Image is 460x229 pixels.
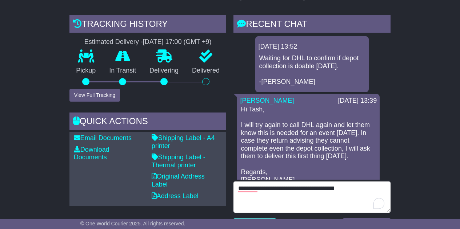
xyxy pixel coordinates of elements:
[74,134,132,142] a: Email Documents
[143,38,212,46] div: [DATE] 17:00 (GMT +9)
[152,173,205,188] a: Original Address Label
[233,181,391,213] textarea: To enrich screen reader interactions, please activate Accessibility in Grammarly extension settings
[69,67,103,75] p: Pickup
[152,134,215,150] a: Shipping Label - A4 printer
[69,15,227,35] div: Tracking history
[338,97,377,105] div: [DATE] 13:39
[258,43,366,51] div: [DATE] 13:52
[152,192,199,200] a: Address Label
[69,89,120,102] button: View Full Tracking
[69,113,227,132] div: Quick Actions
[80,221,185,226] span: © One World Courier 2025. All rights reserved.
[143,67,185,75] p: Delivering
[185,67,227,75] p: Delivered
[103,67,143,75] p: In Transit
[69,38,227,46] div: Estimated Delivery -
[259,54,365,86] p: Waiting for DHL to confirm if depot collection is doable [DATE]. -[PERSON_NAME]
[74,146,109,161] a: Download Documents
[241,106,376,184] p: Hi Tash, I will try again to call DHL again and let them know this is needed for an event [DATE]....
[152,154,205,169] a: Shipping Label - Thermal printer
[240,97,294,104] a: [PERSON_NAME]
[233,15,391,35] div: RECENT CHAT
